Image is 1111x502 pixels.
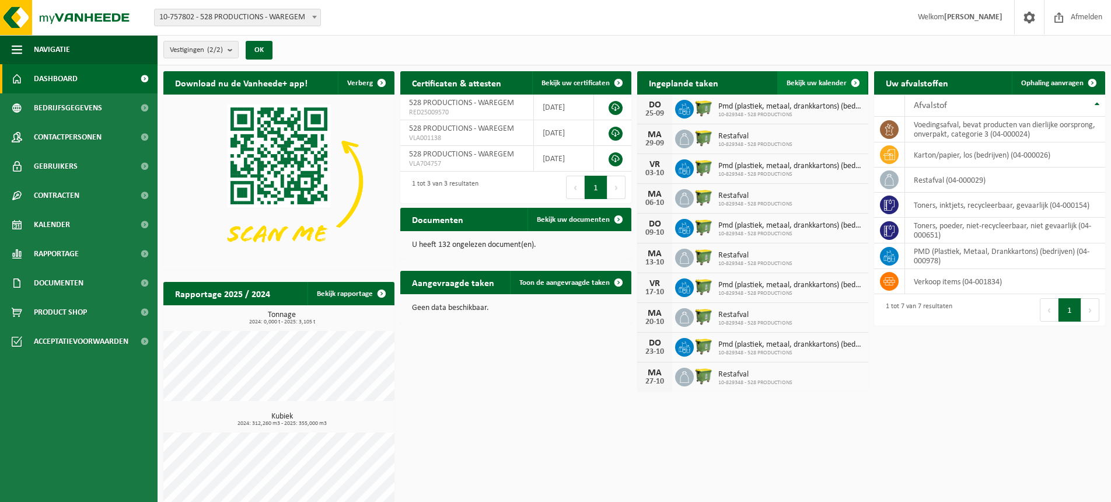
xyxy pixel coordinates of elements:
span: Pmd (plastiek, metaal, drankkartons) (bedrijven) [718,162,862,171]
img: WB-1100-HPE-GN-50 [694,336,714,356]
div: MA [643,368,666,378]
img: WB-1100-HPE-GN-50 [694,128,714,148]
td: [DATE] [534,120,595,146]
h3: Tonnage [169,311,394,325]
span: Toon de aangevraagde taken [519,279,610,287]
span: Documenten [34,269,83,298]
td: [DATE] [534,95,595,120]
span: Contactpersonen [34,123,102,152]
img: WB-1100-HPE-GN-50 [694,277,714,297]
button: 1 [1058,298,1081,322]
img: WB-1100-HPE-GN-50 [694,217,714,237]
span: Bekijk uw kalender [787,79,847,87]
td: toners, inktjets, recycleerbaar, gevaarlijk (04-000154) [905,193,1105,218]
span: VLA001138 [409,134,525,143]
p: U heeft 132 ongelezen document(en). [412,241,620,249]
div: 25-09 [643,110,666,118]
div: DO [643,219,666,229]
span: Kalender [34,210,70,239]
span: Rapportage [34,239,79,269]
div: VR [643,160,666,169]
div: 27-10 [643,378,666,386]
a: Bekijk rapportage [308,282,393,305]
p: Geen data beschikbaar. [412,304,620,312]
div: MA [643,309,666,318]
button: OK [246,41,272,60]
span: RED25009570 [409,108,525,117]
span: Acceptatievoorwaarden [34,327,128,356]
a: Bekijk uw certificaten [532,71,630,95]
h2: Ingeplande taken [637,71,730,94]
span: Gebruikers [34,152,78,181]
td: voedingsafval, bevat producten van dierlijke oorsprong, onverpakt, categorie 3 (04-000024) [905,117,1105,142]
h2: Certificaten & attesten [400,71,513,94]
span: 10-829348 - 528 PRODUCTIONS [718,290,862,297]
span: 2024: 0,000 t - 2025: 3,105 t [169,319,394,325]
td: restafval (04-000029) [905,168,1105,193]
img: WB-1100-HPE-GN-50 [694,247,714,267]
span: 528 PRODUCTIONS - WAREGEM [409,99,514,107]
span: Pmd (plastiek, metaal, drankkartons) (bedrijven) [718,102,862,111]
span: Vestigingen [170,41,223,59]
img: WB-1100-HPE-GN-50 [694,98,714,118]
span: Bedrijfsgegevens [34,93,102,123]
span: 10-829348 - 528 PRODUCTIONS [718,171,862,178]
div: VR [643,279,666,288]
img: WB-1100-HPE-GN-50 [694,306,714,326]
a: Bekijk uw documenten [527,208,630,231]
img: WB-1100-HPE-GN-50 [694,187,714,207]
div: MA [643,190,666,199]
span: Restafval [718,191,792,201]
span: Navigatie [34,35,70,64]
span: 10-757802 - 528 PRODUCTIONS - WAREGEM [155,9,320,26]
span: 10-829348 - 528 PRODUCTIONS [718,379,792,386]
span: Restafval [718,251,792,260]
h2: Rapportage 2025 / 2024 [163,282,282,305]
span: Pmd (plastiek, metaal, drankkartons) (bedrijven) [718,221,862,231]
span: Dashboard [34,64,78,93]
div: MA [643,249,666,259]
span: Pmd (plastiek, metaal, drankkartons) (bedrijven) [718,340,862,350]
button: Vestigingen(2/2) [163,41,239,58]
img: Download de VHEPlus App [163,95,394,268]
h2: Documenten [400,208,475,231]
button: Previous [566,176,585,199]
a: Toon de aangevraagde taken [510,271,630,294]
td: karton/papier, los (bedrijven) (04-000026) [905,142,1105,168]
div: 1 tot 3 van 3 resultaten [406,175,478,200]
span: 528 PRODUCTIONS - WAREGEM [409,150,514,159]
button: Previous [1040,298,1058,322]
span: 10-829348 - 528 PRODUCTIONS [718,260,792,267]
img: WB-1100-HPE-GN-50 [694,366,714,386]
button: 1 [585,176,607,199]
a: Ophaling aanvragen [1012,71,1104,95]
span: 10-829348 - 528 PRODUCTIONS [718,350,862,357]
span: Afvalstof [914,101,947,110]
div: 09-10 [643,229,666,237]
span: 10-829348 - 528 PRODUCTIONS [718,231,862,238]
div: MA [643,130,666,140]
count: (2/2) [207,46,223,54]
td: verkoop items (04-001834) [905,269,1105,294]
h3: Kubiek [169,413,394,427]
span: Bekijk uw documenten [537,216,610,224]
div: 29-09 [643,140,666,148]
div: 1 tot 7 van 7 resultaten [880,297,952,323]
div: DO [643,339,666,348]
td: toners, poeder, niet-recycleerbaar, niet gevaarlijk (04-000651) [905,218,1105,243]
div: 06-10 [643,199,666,207]
span: 10-757802 - 528 PRODUCTIONS - WAREGEM [154,9,321,26]
span: Verberg [347,79,373,87]
span: Restafval [718,132,792,141]
td: [DATE] [534,146,595,172]
span: Restafval [718,311,792,320]
td: PMD (Plastiek, Metaal, Drankkartons) (bedrijven) (04-000978) [905,243,1105,269]
h2: Aangevraagde taken [400,271,506,294]
h2: Uw afvalstoffen [874,71,960,94]
div: DO [643,100,666,110]
span: Contracten [34,181,79,210]
span: Bekijk uw certificaten [541,79,610,87]
div: 20-10 [643,318,666,326]
h2: Download nu de Vanheede+ app! [163,71,319,94]
button: Verberg [338,71,393,95]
